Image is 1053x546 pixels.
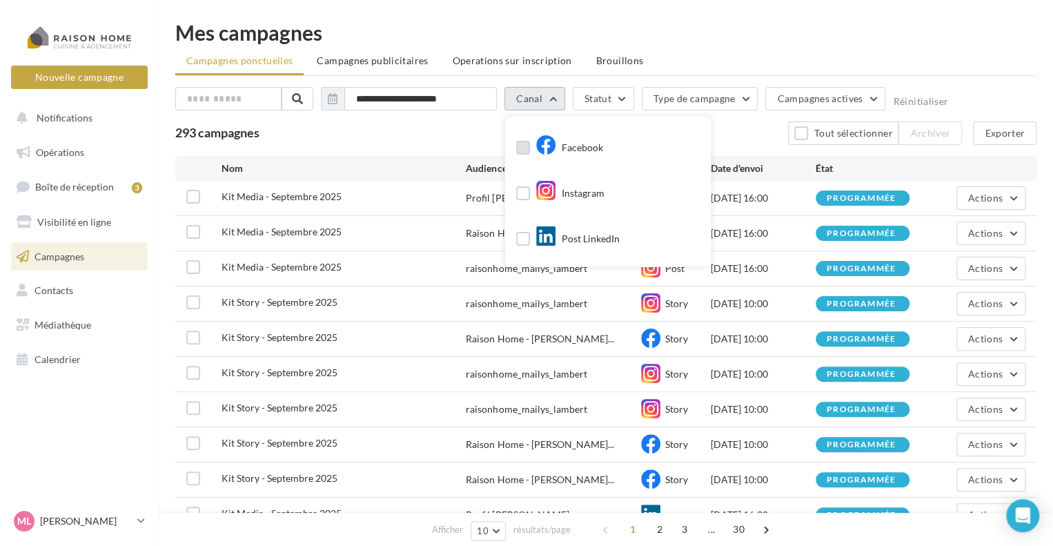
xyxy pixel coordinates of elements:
button: Actions [956,362,1025,386]
span: Raison Home - [PERSON_NAME]... [466,226,613,240]
span: Actions [968,403,1003,415]
div: programmée [827,476,896,485]
button: Notifications [8,104,145,133]
div: programmée [827,264,896,273]
div: État [816,162,921,175]
a: Calendrier [8,345,150,374]
div: Profil [PERSON_NAME] [466,191,569,205]
span: Actions [968,298,1003,309]
span: Médiathèque [35,319,91,331]
span: Boîte de réception [35,181,114,193]
a: Opérations [8,138,150,167]
button: 10 [471,521,506,540]
span: Kit Media - Septembre 2025 [222,507,342,519]
div: raisonhome_mailys_lambert [466,297,587,311]
button: Actions [956,398,1025,421]
div: Audience [466,162,640,175]
div: Post LinkedIn [535,229,620,250]
span: Opérations [36,146,84,158]
div: Profil [PERSON_NAME] [466,508,569,522]
span: 10 [477,525,489,536]
button: Actions [956,433,1025,456]
div: programmée [827,370,896,379]
div: raisonhome_mailys_lambert [466,367,587,381]
button: Nouvelle campagne [11,66,148,89]
span: Actions [968,192,1003,204]
div: programmée [827,300,896,309]
div: [DATE] 16:00 [711,226,816,240]
span: Actions [968,333,1003,344]
span: Kit Story - Septembre 2025 [222,402,337,413]
span: Actions [968,227,1003,239]
button: Actions [956,186,1025,210]
button: Type de campagne [642,87,758,110]
button: Canal [504,87,565,110]
span: Kit Media - Septembre 2025 [222,261,342,273]
span: 30 [727,518,750,540]
div: raisonhome_mailys_lambert [466,262,587,275]
span: Story [665,438,688,450]
span: 1 [622,518,644,540]
div: Mes campagnes [175,22,1036,43]
span: Afficher [432,523,463,536]
div: Instagram [535,184,604,204]
div: Open Intercom Messenger [1006,499,1039,532]
div: programmée [827,405,896,414]
span: Actions [968,438,1003,450]
a: Ml [PERSON_NAME] [11,508,148,534]
div: [DATE] 16:00 [711,508,816,522]
span: Actions [968,262,1003,274]
div: Nom [222,162,466,175]
button: Archiver [898,121,962,145]
div: programmée [827,229,896,238]
button: Actions [956,257,1025,280]
span: Raison Home - [PERSON_NAME]... [466,438,613,451]
div: [DATE] 10:00 [711,332,816,346]
span: Raison Home - [PERSON_NAME]... [466,473,613,487]
span: Actions [968,509,1003,520]
a: Campagnes [8,242,150,271]
button: Réinitialiser [893,96,948,107]
a: Boîte de réception3 [8,172,150,202]
span: Story [665,403,688,415]
span: Kit Story - Septembre 2025 [222,296,337,308]
button: Actions [956,292,1025,315]
button: Campagnes actives [765,87,885,110]
span: Story [665,474,688,485]
a: Contacts [8,276,150,305]
button: Actions [956,468,1025,491]
div: programmée [827,335,896,344]
span: ... [700,518,722,540]
span: Notifications [37,112,92,124]
span: Actions [968,474,1003,485]
span: Post [665,262,685,274]
span: 293 campagnes [175,125,259,140]
div: [DATE] 10:00 [711,402,816,416]
div: programmée [827,440,896,449]
span: 3 [673,518,696,540]
span: Raison Home - [PERSON_NAME]... [466,332,613,346]
a: Visibilité en ligne [8,208,150,237]
span: Campagnes publicitaires [317,55,428,66]
span: Story [665,333,688,344]
span: Contacts [35,284,73,296]
p: [PERSON_NAME] [40,514,132,528]
div: [DATE] 10:00 [711,438,816,451]
div: programmée [827,194,896,203]
div: [DATE] 16:00 [711,191,816,205]
span: Kit Media - Septembre 2025 [222,226,342,237]
div: programmée [827,511,896,520]
button: Exporter [973,121,1036,145]
button: Statut [573,87,634,110]
div: Facebook [535,138,603,159]
span: Story [665,368,688,380]
span: Campagnes actives [777,92,863,104]
span: Story [665,298,688,309]
span: Brouillons [596,55,644,66]
span: Kit Story - Septembre 2025 [222,437,337,449]
span: Operations sur inscription [452,55,571,66]
button: Actions [956,503,1025,527]
button: Tout sélectionner [788,121,898,145]
div: raisonhome_mailys_lambert [466,402,587,416]
span: Kit Story - Septembre 2025 [222,472,337,484]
